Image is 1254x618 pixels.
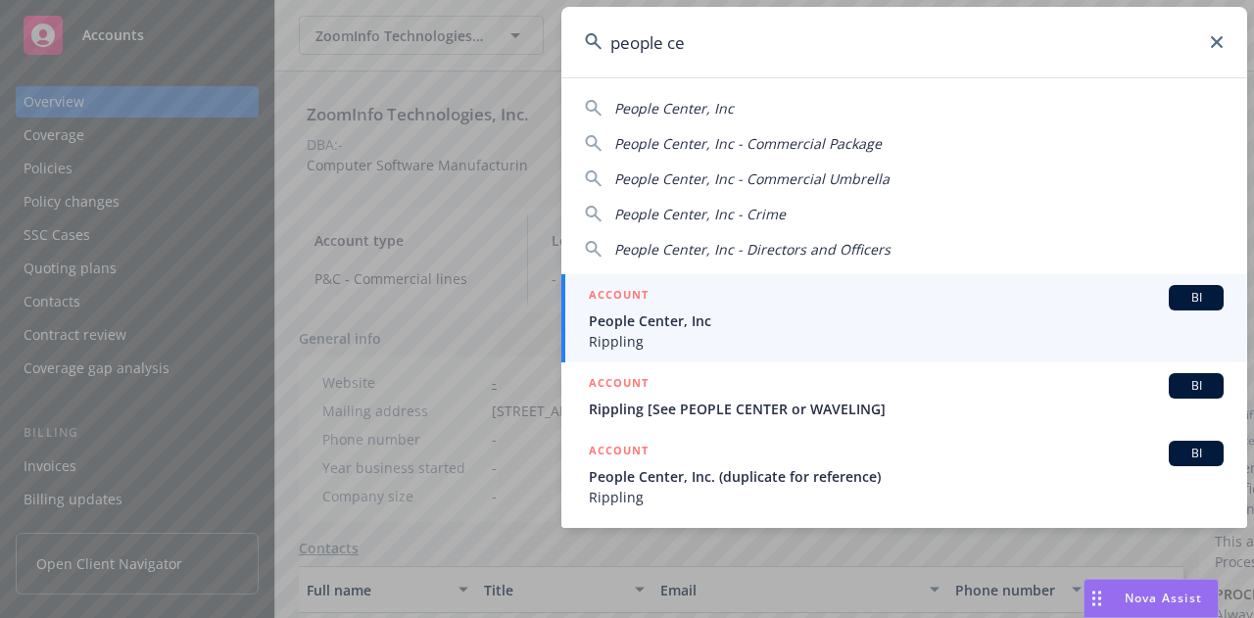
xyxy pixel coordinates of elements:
[589,373,649,397] h5: ACCOUNT
[561,274,1247,362] a: ACCOUNTBIPeople Center, IncRippling
[614,134,882,153] span: People Center, Inc - Commercial Package
[561,362,1247,430] a: ACCOUNTBIRippling [See PEOPLE CENTER or WAVELING]
[1177,289,1216,307] span: BI
[1177,445,1216,462] span: BI
[589,331,1224,352] span: Rippling
[614,99,734,118] span: People Center, Inc
[589,285,649,309] h5: ACCOUNT
[614,169,890,188] span: People Center, Inc - Commercial Umbrella
[561,7,1247,77] input: Search...
[614,205,786,223] span: People Center, Inc - Crime
[1177,377,1216,395] span: BI
[589,441,649,464] h5: ACCOUNT
[589,487,1224,507] span: Rippling
[1125,590,1202,606] span: Nova Assist
[1085,580,1109,617] div: Drag to move
[589,466,1224,487] span: People Center, Inc. (duplicate for reference)
[1084,579,1219,618] button: Nova Assist
[614,240,891,259] span: People Center, Inc - Directors and Officers
[589,310,1224,331] span: People Center, Inc
[561,430,1247,518] a: ACCOUNTBIPeople Center, Inc. (duplicate for reference)Rippling
[589,399,1224,419] span: Rippling [See PEOPLE CENTER or WAVELING]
